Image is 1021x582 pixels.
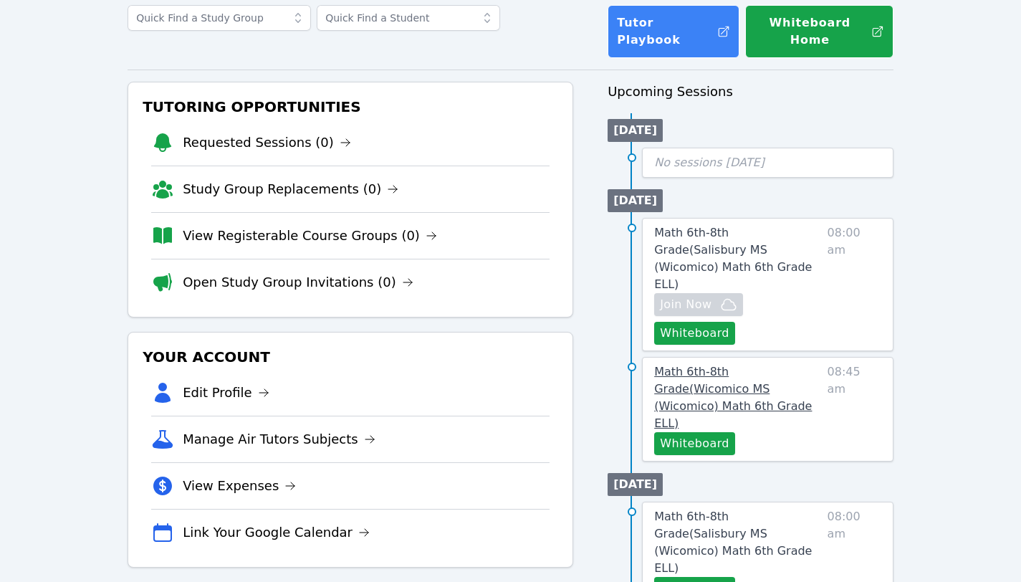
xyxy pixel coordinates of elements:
[828,363,881,455] span: 08:45 am
[654,156,764,169] span: No sessions [DATE]
[183,476,296,496] a: View Expenses
[654,365,812,430] span: Math 6th-8th Grade ( Wicomico MS (Wicomico) Math 6th Grade ELL )
[608,473,663,496] li: [DATE]
[183,179,398,199] a: Study Group Replacements (0)
[828,224,881,345] span: 08:00 am
[128,5,311,31] input: Quick Find a Study Group
[745,5,893,58] button: Whiteboard Home
[654,224,821,293] a: Math 6th-8th Grade(Salisbury MS (Wicomico) Math 6th Grade ELL)
[183,429,375,449] a: Manage Air Tutors Subjects
[654,510,812,575] span: Math 6th-8th Grade ( Salisbury MS (Wicomico) Math 6th Grade ELL )
[654,322,735,345] button: Whiteboard
[608,82,893,102] h3: Upcoming Sessions
[654,432,735,455] button: Whiteboard
[654,508,821,577] a: Math 6th-8th Grade(Salisbury MS (Wicomico) Math 6th Grade ELL)
[317,5,500,31] input: Quick Find a Student
[660,296,711,313] span: Join Now
[608,119,663,142] li: [DATE]
[140,344,561,370] h3: Your Account
[654,293,743,316] button: Join Now
[183,383,269,403] a: Edit Profile
[654,226,812,291] span: Math 6th-8th Grade ( Salisbury MS (Wicomico) Math 6th Grade ELL )
[140,94,561,120] h3: Tutoring Opportunities
[608,189,663,212] li: [DATE]
[183,272,413,292] a: Open Study Group Invitations (0)
[183,226,437,246] a: View Registerable Course Groups (0)
[608,5,739,58] a: Tutor Playbook
[654,363,821,432] a: Math 6th-8th Grade(Wicomico MS (Wicomico) Math 6th Grade ELL)
[183,133,351,153] a: Requested Sessions (0)
[183,523,370,543] a: Link Your Google Calendar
